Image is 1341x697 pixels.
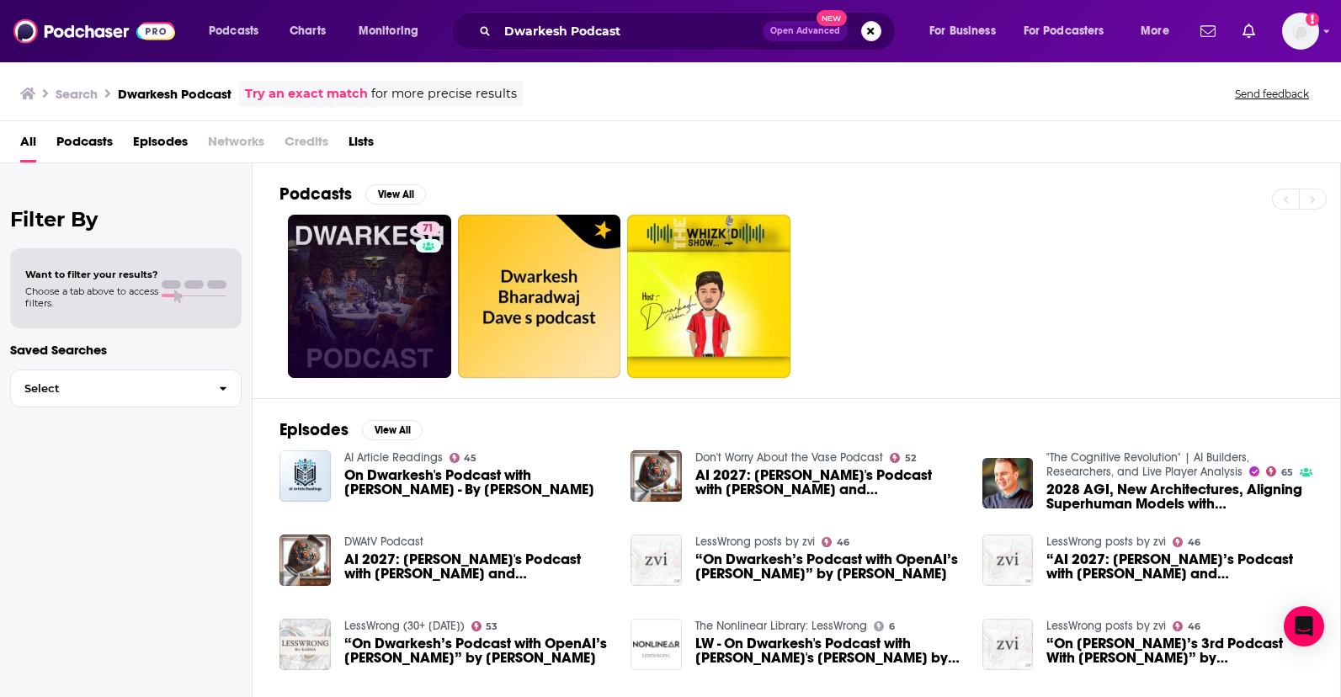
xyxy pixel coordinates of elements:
[929,19,996,43] span: For Business
[20,128,36,162] a: All
[365,184,426,205] button: View All
[344,636,611,665] span: “On Dwarkesh’s Podcast with OpenAI’s [PERSON_NAME]” by [PERSON_NAME]
[10,370,242,407] button: Select
[347,18,440,45] button: open menu
[362,420,423,440] button: View All
[982,535,1034,586] a: “AI 2027: Dwarkesh’s Podcast with Daniel Kokotajlo and Scott Alexander” by Zvi
[56,86,98,102] h3: Search
[25,269,158,280] span: Want to filter your results?
[695,468,962,497] a: AI 2027: Dwarkesh's Podcast with Daniel Kokotajlo and Scott Alexander
[279,419,423,440] a: EpisodesView All
[56,128,113,162] a: Podcasts
[1013,18,1129,45] button: open menu
[498,18,763,45] input: Search podcasts, credits, & more...
[209,19,258,43] span: Podcasts
[1024,19,1104,43] span: For Podcasters
[486,623,498,630] span: 53
[344,636,611,665] a: “On Dwarkesh’s Podcast with OpenAI’s John Schulman” by Zvi
[1188,539,1200,546] span: 46
[1046,450,1249,479] a: "The Cognitive Revolution" | AI Builders, Researchers, and Live Player Analysis
[631,450,682,502] img: AI 2027: Dwarkesh's Podcast with Daniel Kokotajlo and Scott Alexander
[695,450,883,465] a: Don't Worry About the Vase Podcast
[279,619,331,670] a: “On Dwarkesh’s Podcast with OpenAI’s John Schulman” by Zvi
[279,535,331,586] img: AI 2027: Dwarkesh's Podcast with Daniel Kokotajlo and Scott Alexander
[359,19,418,43] span: Monitoring
[874,621,895,631] a: 6
[905,455,916,462] span: 52
[371,84,517,104] span: for more precise results
[817,10,847,26] span: New
[1046,619,1166,633] a: LessWrong posts by zvi
[279,184,426,205] a: PodcastsView All
[770,27,840,35] span: Open Advanced
[349,128,374,162] a: Lists
[1046,482,1313,511] a: 2028 AGI, New Architectures, Aligning Superhuman Models with Shane Legg, Deepmind Founder, on The...
[279,184,352,205] h2: Podcasts
[982,619,1034,670] img: “On Dwarkesh’s 3rd Podcast With Tyler Cowen” by Zvi
[837,539,849,546] span: 46
[245,84,368,104] a: Try an exact match
[10,207,242,231] h2: Filter By
[344,619,465,633] a: LessWrong (30+ Karma)
[279,419,349,440] h2: Episodes
[695,619,867,633] a: The Nonlinear Library: LessWrong
[464,455,476,462] span: 45
[467,12,912,51] div: Search podcasts, credits, & more...
[889,623,895,630] span: 6
[1281,469,1293,476] span: 65
[1230,87,1314,101] button: Send feedback
[11,383,205,394] span: Select
[471,621,498,631] a: 53
[279,18,336,45] a: Charts
[695,535,815,549] a: LessWrong posts by zvi
[133,128,188,162] a: Episodes
[344,552,611,581] span: AI 2027: [PERSON_NAME]'s Podcast with [PERSON_NAME] and [PERSON_NAME]
[450,453,477,463] a: 45
[1046,636,1313,665] a: “On Dwarkesh’s 3rd Podcast With Tyler Cowen” by Zvi
[1173,621,1200,631] a: 46
[1046,535,1166,549] a: LessWrong posts by zvi
[1284,606,1324,646] div: Open Intercom Messenger
[822,537,849,547] a: 46
[695,468,962,497] span: AI 2027: [PERSON_NAME]'s Podcast with [PERSON_NAME] and [PERSON_NAME]
[1282,13,1319,50] button: Show profile menu
[288,215,451,378] a: 71
[279,450,331,502] img: On Dwarkesh's Podcast with Leopold Aschenbrenner - By Zvi Mowshowitz
[118,86,231,102] h3: Dwarkesh Podcast
[1046,552,1313,581] span: “AI 2027: [PERSON_NAME]’s Podcast with [PERSON_NAME] and [PERSON_NAME]” by [PERSON_NAME]
[344,535,423,549] a: DWAtV Podcast
[890,453,916,463] a: 52
[13,15,175,47] img: Podchaser - Follow, Share and Rate Podcasts
[1188,623,1200,630] span: 46
[695,636,962,665] span: LW - On Dwarkesh's Podcast with [PERSON_NAME]'s [PERSON_NAME] by [PERSON_NAME]
[344,552,611,581] a: AI 2027: Dwarkesh's Podcast with Daniel Kokotajlo and Scott Alexander
[1046,552,1313,581] a: “AI 2027: Dwarkesh’s Podcast with Daniel Kokotajlo and Scott Alexander” by Zvi
[1282,13,1319,50] img: User Profile
[344,468,611,497] span: On Dwarkesh's Podcast with [PERSON_NAME] - By [PERSON_NAME]
[344,468,611,497] a: On Dwarkesh's Podcast with Leopold Aschenbrenner - By Zvi Mowshowitz
[631,535,682,586] img: “On Dwarkesh’s Podcast with OpenAI’s John Schulman” by Zvi
[1173,537,1200,547] a: 46
[763,21,848,41] button: Open AdvancedNew
[208,128,264,162] span: Networks
[1141,19,1169,43] span: More
[1282,13,1319,50] span: Logged in as TrevorC
[631,619,682,670] img: LW - On Dwarkesh's Podcast with OpenAI's John Schulman by Zvi
[982,458,1034,509] img: 2028 AGI, New Architectures, Aligning Superhuman Models with Shane Legg, Deepmind Founder, on The...
[1266,466,1293,476] a: 65
[695,636,962,665] a: LW - On Dwarkesh's Podcast with OpenAI's John Schulman by Zvi
[25,285,158,309] span: Choose a tab above to access filters.
[695,552,962,581] a: “On Dwarkesh’s Podcast with OpenAI’s John Schulman” by Zvi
